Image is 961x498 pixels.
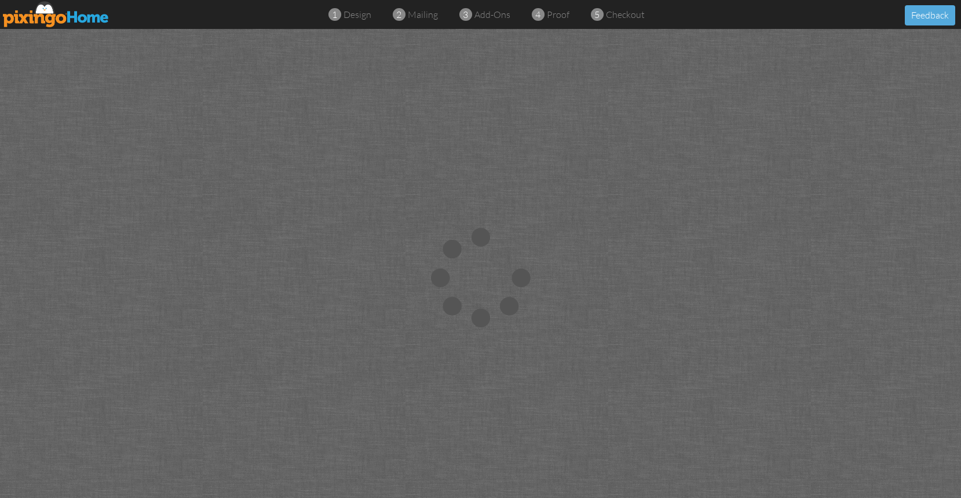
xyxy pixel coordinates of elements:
span: add-ons [474,9,510,20]
span: checkout [606,9,645,20]
button: Feedback [905,5,955,25]
span: design [344,9,371,20]
span: 2 [396,8,401,21]
span: mailing [408,9,438,20]
span: 5 [594,8,600,21]
span: 3 [463,8,468,21]
img: pixingo logo [3,1,109,27]
span: 1 [332,8,337,21]
span: proof [547,9,569,20]
span: 4 [535,8,540,21]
